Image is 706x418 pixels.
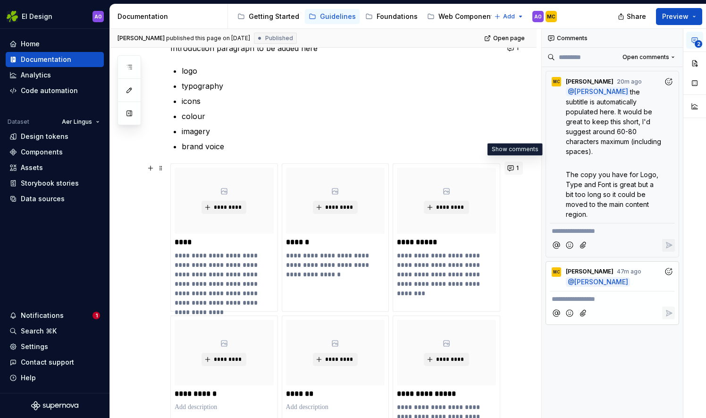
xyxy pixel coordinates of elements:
div: published this page on [DATE] [166,34,250,42]
span: Open comments [622,53,669,61]
div: Analytics [21,70,51,80]
button: Open comments [618,51,679,64]
p: brand voice [182,141,499,152]
button: Add reaction [662,75,675,88]
div: Contact support [21,358,74,367]
div: Web Components [438,12,497,21]
div: Dataset [8,118,29,126]
a: Documentation [6,52,104,67]
span: [PERSON_NAME] [574,88,628,96]
a: Components [6,145,104,160]
p: colour [182,111,499,122]
a: Data sources [6,191,104,206]
a: Settings [6,339,104,354]
div: Composer editor [550,291,675,304]
a: Code automation [6,83,104,98]
svg: Supernova Logo [31,401,78,410]
a: Analytics [6,68,104,83]
div: Home [21,39,40,49]
div: AO [534,13,542,20]
button: Preview [656,8,702,25]
span: 2 [695,40,702,48]
span: [PERSON_NAME] [566,268,614,275]
div: Page tree [234,7,489,26]
button: Search ⌘K [6,324,104,339]
p: Introduction paragraph to be added here [170,43,499,54]
span: Share [627,12,646,21]
button: Mention someone [550,307,563,319]
div: Show comments [487,143,543,155]
div: Search ⌘K [21,326,57,336]
div: Foundations [377,12,418,21]
a: Guidelines [305,9,360,24]
button: Attach files [577,239,590,252]
div: Components [21,147,63,157]
div: Documentation [118,12,224,21]
a: Open page [481,32,529,45]
div: Composer editor [550,223,675,236]
span: 1 [92,312,100,319]
span: the subtitle is automatically populated here. It would be great to keep this short, I'd suggest a... [566,88,663,155]
span: [PERSON_NAME] [118,34,165,42]
div: Data sources [21,194,65,204]
button: Add reaction [662,265,675,278]
a: Foundations [361,9,421,24]
button: Contact support [6,355,104,370]
div: Guidelines [320,12,356,21]
button: Attach files [577,307,590,319]
button: Aer Lingus [58,115,104,128]
button: Add emoji [563,307,576,319]
span: [PERSON_NAME] [566,78,614,85]
span: @ [566,277,630,287]
button: 1 [504,162,523,175]
div: Notifications [21,311,64,320]
a: Assets [6,160,104,175]
div: MC [553,78,560,85]
button: Share [613,8,652,25]
p: typography [182,80,499,92]
div: MC [553,268,560,276]
div: EI Design [22,12,52,21]
a: Getting Started [234,9,303,24]
span: The copy you have for Logo, Type and Font is great but a bit too long so it could be moved to the... [566,171,660,218]
div: Getting Started [249,12,299,21]
span: 1 [516,44,519,52]
button: Mention someone [550,239,563,252]
span: Published [265,34,293,42]
span: Open page [493,34,525,42]
p: icons [182,95,499,107]
div: Design tokens [21,132,68,141]
span: 1 [516,164,519,172]
div: Assets [21,163,43,172]
div: Storybook stories [21,179,79,188]
button: Reply [662,239,675,252]
a: Home [6,36,104,51]
p: imagery [182,126,499,137]
a: Storybook stories [6,176,104,191]
button: Notifications1 [6,308,104,323]
a: Design tokens [6,129,104,144]
div: Settings [21,342,48,351]
div: Help [21,373,36,383]
div: MC [547,13,555,20]
span: @ [566,87,630,96]
button: Add emoji [563,239,576,252]
span: Add [503,13,515,20]
div: Comments [542,29,683,48]
span: [PERSON_NAME] [574,278,628,286]
button: EI DesignAO [2,6,108,26]
div: AO [94,13,102,20]
button: Help [6,370,104,385]
button: Add [491,10,527,23]
img: 56b5df98-d96d-4d7e-807c-0afdf3bdaefa.png [7,11,18,22]
p: logo [182,65,499,77]
a: Web Components [423,9,501,24]
span: Preview [662,12,689,21]
div: Documentation [21,55,71,64]
div: Code automation [21,86,78,95]
button: 1 [504,42,523,55]
span: Aer Lingus [62,118,92,126]
button: Reply [662,307,675,319]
